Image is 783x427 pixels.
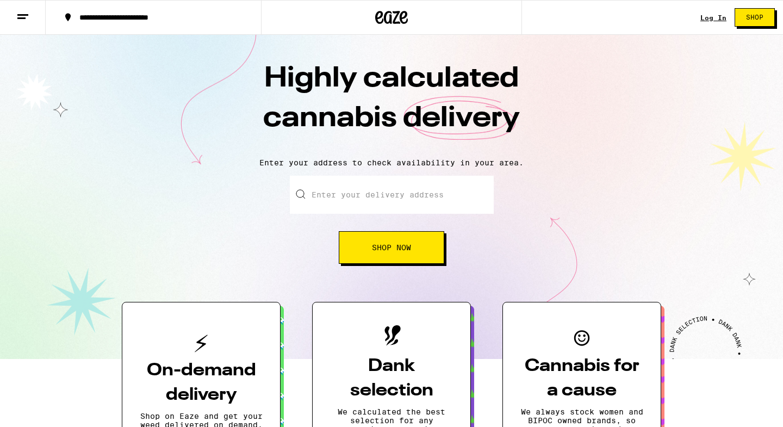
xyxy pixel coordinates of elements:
h3: Dank selection [330,354,453,403]
button: Shop [735,8,775,27]
h1: Highly calculated cannabis delivery [201,59,582,150]
a: Shop [726,8,783,27]
button: Shop Now [339,231,444,264]
span: Shop [746,14,763,21]
h3: On-demand delivery [140,358,263,407]
span: Shop Now [372,244,411,251]
p: Enter your address to check availability in your area. [11,158,772,167]
input: Enter your delivery address [290,176,494,214]
a: Log In [700,14,726,21]
h3: Cannabis for a cause [520,354,643,403]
